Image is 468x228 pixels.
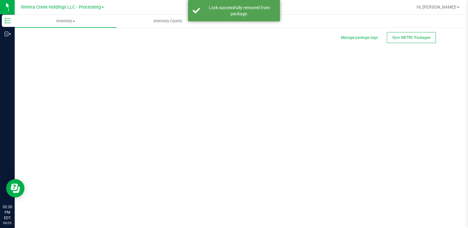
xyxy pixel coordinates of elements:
button: Sync METRC Packages [387,32,436,43]
p: 09/25 [3,221,12,225]
span: Inventory [15,18,117,24]
span: Sync METRC Packages [392,35,430,40]
inline-svg: Outbound [5,31,11,37]
iframe: Resource center [6,179,25,197]
a: Inventory [15,15,117,28]
div: Lock successfully removed from package. [203,5,275,17]
span: Riviera Creek Holdings LLC - Processing [21,5,101,10]
span: Hi, [PERSON_NAME]! [417,5,456,9]
a: Inventory Counts [117,15,219,28]
inline-svg: Inventory [5,18,11,24]
p: 02:20 PM EDT [3,204,12,221]
span: Inventory Counts [145,18,191,24]
button: Manage package tags [341,35,378,40]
